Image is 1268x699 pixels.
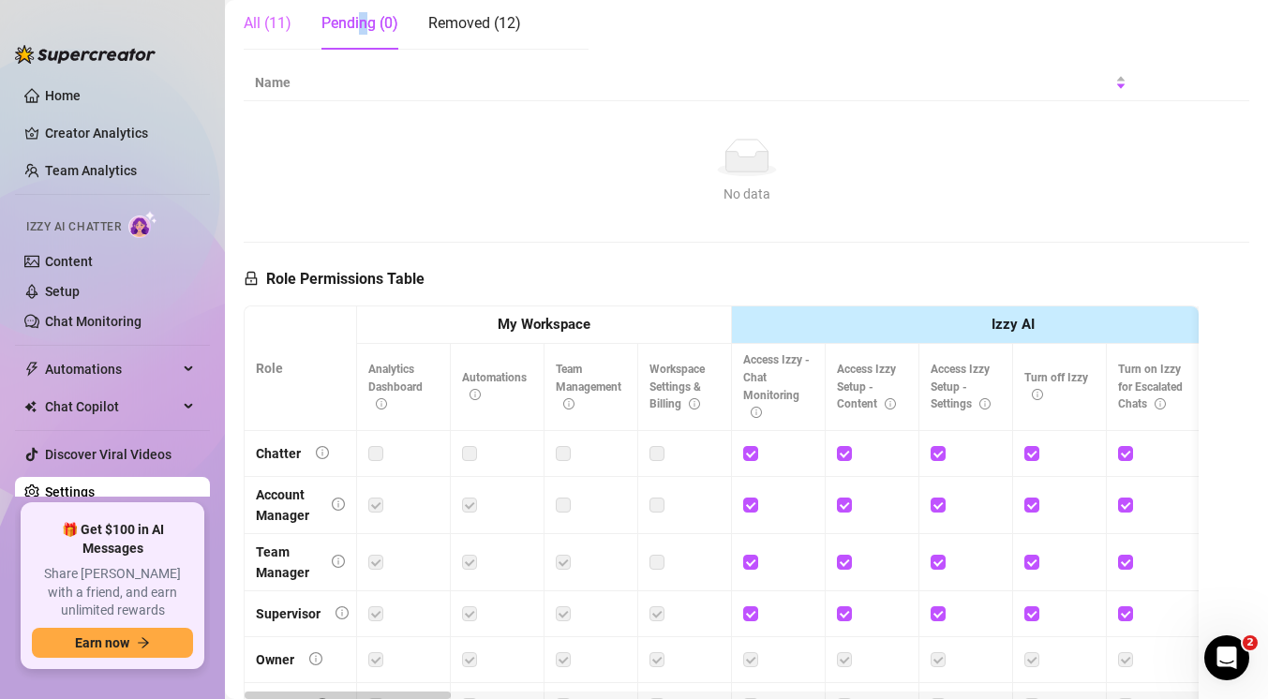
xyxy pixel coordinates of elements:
[24,362,39,377] span: thunderbolt
[751,407,762,418] span: info-circle
[26,218,121,236] span: Izzy AI Chatter
[256,443,301,464] div: Chatter
[368,363,423,411] span: Analytics Dashboard
[1118,363,1183,411] span: Turn on Izzy for Escalated Chats
[1243,635,1258,650] span: 2
[649,363,705,411] span: Workspace Settings & Billing
[1204,635,1249,680] iframe: Intercom live chat
[332,498,345,511] span: info-circle
[743,353,810,420] span: Access Izzy - Chat Monitoring
[498,316,590,333] strong: My Workspace
[256,649,294,670] div: Owner
[32,628,193,658] button: Earn nowarrow-right
[931,363,991,411] span: Access Izzy Setup - Settings
[45,447,172,462] a: Discover Viral Videos
[32,565,193,620] span: Share [PERSON_NAME] with a friend, and earn unlimited rewards
[45,118,195,148] a: Creator Analytics
[1032,389,1043,400] span: info-circle
[992,316,1035,333] strong: Izzy AI
[45,392,178,422] span: Chat Copilot
[256,484,317,526] div: Account Manager
[244,271,259,286] span: lock
[332,555,345,568] span: info-circle
[885,398,896,409] span: info-circle
[316,446,329,459] span: info-circle
[309,652,322,665] span: info-circle
[556,363,621,411] span: Team Management
[428,12,521,35] div: Removed (12)
[24,400,37,413] img: Chat Copilot
[470,389,481,400] span: info-circle
[244,65,1138,101] th: Name
[45,484,95,499] a: Settings
[45,254,93,269] a: Content
[45,354,178,384] span: Automations
[376,398,387,409] span: info-circle
[45,314,142,329] a: Chat Monitoring
[255,72,1111,93] span: Name
[1024,371,1088,402] span: Turn off Izzy
[75,635,129,650] span: Earn now
[245,306,357,431] th: Role
[128,211,157,238] img: AI Chatter
[321,12,398,35] div: Pending (0)
[256,542,317,583] div: Team Manager
[1155,398,1166,409] span: info-circle
[244,12,291,35] div: All (11)
[45,163,137,178] a: Team Analytics
[462,371,527,402] span: Automations
[336,606,349,619] span: info-circle
[256,603,321,624] div: Supervisor
[262,184,1231,204] div: No data
[689,398,700,409] span: info-circle
[32,521,193,558] span: 🎁 Get $100 in AI Messages
[979,398,991,409] span: info-circle
[45,88,81,103] a: Home
[137,636,150,649] span: arrow-right
[563,398,574,409] span: info-circle
[45,284,80,299] a: Setup
[244,268,425,290] h5: Role Permissions Table
[15,45,156,64] img: logo-BBDzfeDw.svg
[837,363,896,411] span: Access Izzy Setup - Content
